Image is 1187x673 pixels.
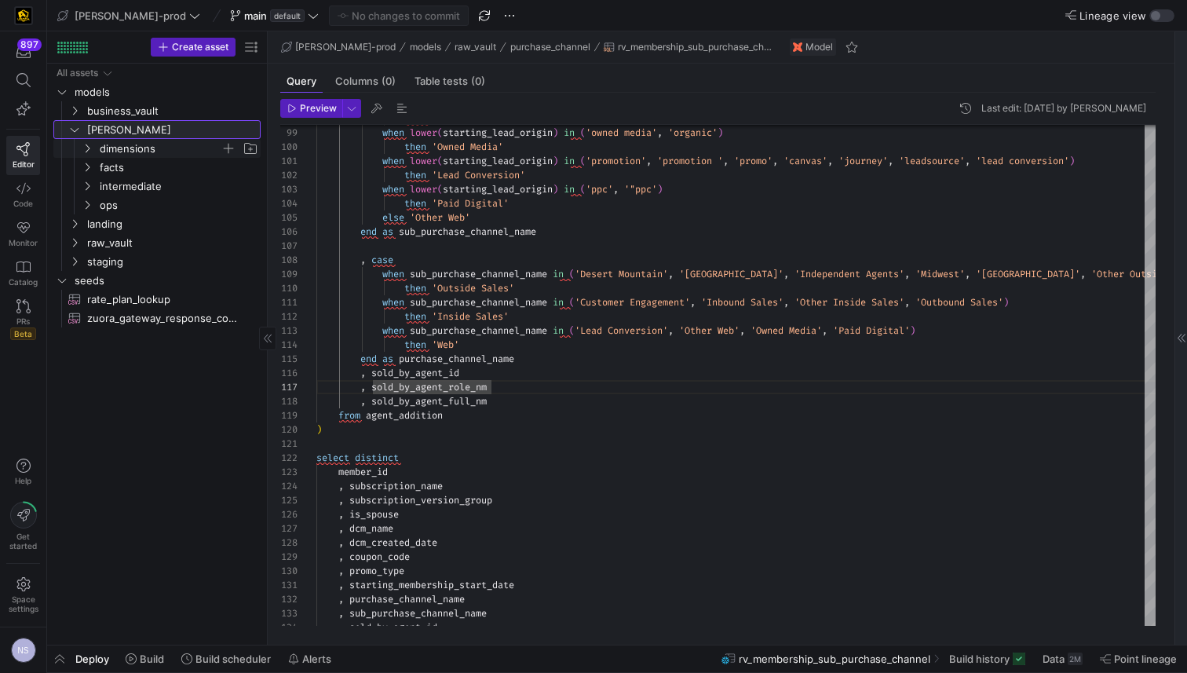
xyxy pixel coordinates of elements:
span: , [338,621,344,634]
div: Press SPACE to select this row. [53,64,261,82]
div: Press SPACE to select this row. [53,214,261,233]
span: sub_purchase_channel_name [410,268,547,280]
span: purchase_channel_name [349,593,465,605]
a: https://storage.googleapis.com/y42-prod-data-exchange/images/uAsz27BndGEK0hZWDFeOjoxA7jCwgK9jE472... [6,2,40,29]
button: Build [119,646,171,672]
span: then [404,282,426,294]
span: 'Inbound Sales' [701,296,783,309]
span: then [404,169,426,181]
span: , [1080,268,1086,280]
span: end [360,225,377,238]
div: 106 [280,225,298,239]
span: purchase_channel_name [399,353,514,365]
span: else [382,211,404,224]
span: ( [569,268,575,280]
div: Press SPACE to select this row. [53,290,261,309]
span: is_spouse [349,508,399,521]
div: 122 [280,451,298,465]
span: ops [100,196,258,214]
div: 112 [280,309,298,324]
button: maindefault [226,5,323,26]
span: , [668,268,674,280]
span: Preview [300,103,337,114]
span: , [338,494,344,507]
span: (0) [382,76,396,86]
div: 119 [280,408,298,422]
span: 'owned media' [586,126,657,139]
span: rv_membership_sub_purchase_channel [739,653,930,665]
span: , [783,296,789,309]
span: , [338,480,344,492]
span: , [646,155,652,167]
span: , [904,268,910,280]
div: 123 [280,465,298,479]
span: ) [718,126,723,139]
span: , [827,155,833,167]
span: , [783,268,789,280]
span: models [75,83,258,101]
div: All assets [57,68,98,79]
div: 2M [1068,653,1083,665]
span: 'canvas' [783,155,827,167]
a: Spacesettings [6,570,40,620]
span: sub_purchase_channel_name [349,607,487,620]
div: 124 [280,479,298,493]
span: , [338,607,344,620]
span: subscription_name [349,480,443,492]
span: , [657,126,663,139]
span: ) [553,126,558,139]
span: Code [13,199,33,208]
span: as [382,353,393,365]
div: 99 [280,126,298,140]
span: as [382,225,393,238]
span: , [338,522,344,535]
span: (0) [471,76,485,86]
button: raw_vault [451,38,500,57]
span: member_id [338,466,388,478]
span: 'ppc' [586,183,613,196]
div: NS [11,638,36,663]
div: 105 [280,210,298,225]
button: Help [6,452,40,492]
span: in [553,324,564,337]
div: 132 [280,592,298,606]
span: coupon_code [349,550,410,563]
span: sold_by_agent_id [349,621,437,634]
span: Help [13,476,33,485]
span: when [382,155,404,167]
span: ( [437,126,443,139]
a: rate_plan_lookup​​​​​​ [53,290,261,309]
button: models [406,38,445,57]
span: sold_by_agent_role_nm [371,381,487,393]
span: select [316,452,349,464]
button: [PERSON_NAME]-prod [277,38,400,57]
span: , [668,324,674,337]
span: 'Lead Conversion' [432,169,525,181]
div: 117 [280,380,298,394]
span: sold_by_agent_id [371,367,459,379]
span: , [338,508,344,521]
span: lower [410,126,437,139]
span: , [888,155,893,167]
span: 'Owned Media' [432,141,503,153]
span: when [382,126,404,139]
span: dcm_created_date [349,536,437,549]
button: purchase_channel [506,38,594,57]
span: main [244,9,267,22]
div: 120 [280,422,298,437]
span: lower [410,155,437,167]
span: 'promotion ' [657,155,723,167]
img: https://storage.googleapis.com/y42-prod-data-exchange/images/uAsz27BndGEK0hZWDFeOjoxA7jCwgK9jE472... [16,8,31,24]
a: Code [6,175,40,214]
span: starting_lead_origin [443,126,553,139]
div: 108 [280,253,298,267]
span: 'organic' [668,126,718,139]
span: in [564,183,575,196]
span: promo_type [349,565,404,577]
div: 134 [280,620,298,635]
span: , [338,536,344,549]
div: Last edit: [DATE] by [PERSON_NAME] [981,103,1146,114]
span: landing [87,215,258,233]
span: 'Other Inside Sales' [794,296,904,309]
span: ( [580,183,586,196]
